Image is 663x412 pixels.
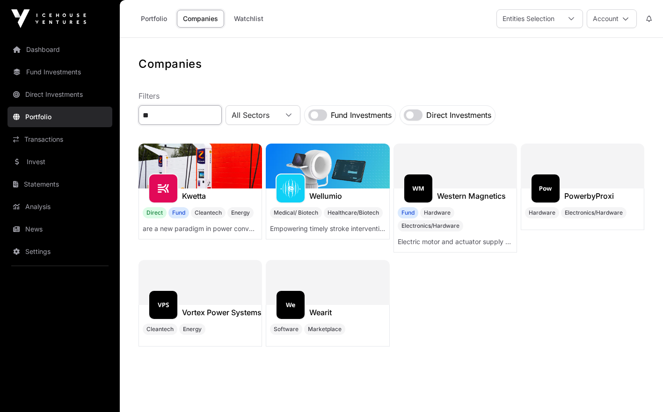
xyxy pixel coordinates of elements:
[7,84,112,105] a: Direct Investments
[408,178,429,199] img: western-magnetics427.png
[274,325,299,333] span: Software
[228,10,270,28] a: Watchlist
[7,196,112,217] a: Analysis
[195,209,222,217] span: Cleantech
[11,9,86,28] img: Icehouse Ventures Logo
[270,224,385,233] p: Empowering timely stroke intervention with rapid, point of care diagnostics.
[7,152,112,172] a: Invest
[143,224,258,233] p: are a new paradigm in power conversion.
[565,209,623,217] span: Electronics/Hardware
[146,325,174,333] span: Cleantech
[7,107,112,127] a: Portfolio
[424,209,451,217] span: Hardware
[535,178,556,199] img: powerbyproxi65.png
[168,207,189,218] span: Fund
[7,129,112,150] a: Transactions
[138,57,644,72] h1: Companies
[182,190,206,202] a: Kwetta
[564,190,614,202] a: PowerbyProxi
[398,237,513,246] p: Electric motor and actuator supply chains for drones and robotics.
[7,174,112,195] a: Statements
[7,39,112,60] a: Dashboard
[7,219,112,239] a: News
[331,109,392,121] label: Fund Investments
[426,109,491,121] label: Direct Investments
[7,241,112,262] a: Settings
[138,90,644,101] p: Filters
[266,144,389,188] img: Wellumio
[437,190,506,202] a: Western Magnetics
[280,295,301,315] img: wearit88.png
[309,307,332,318] a: Wearit
[7,62,112,82] a: Fund Investments
[308,325,342,333] span: Marketplace
[401,222,459,230] span: Electronics/Hardware
[143,207,167,218] span: Direct
[398,207,418,218] span: Fund
[309,190,342,202] a: Wellumio
[182,307,262,318] a: Vortex Power Systems
[328,209,379,217] span: Healthcare/Biotech
[226,107,277,123] span: All Sectors
[183,325,202,333] span: Energy
[153,178,174,199] img: SVGs_Kwetta.svg
[231,209,250,217] span: Energy
[274,209,318,217] span: Medical/ Biotech
[135,10,173,28] a: Portfolio
[587,9,637,28] button: Account
[497,10,560,28] div: Entities Selection
[280,178,301,199] img: Wellumio-Favicon.svg
[616,367,663,412] iframe: Chat Widget
[153,295,174,315] img: vortex-power-systems260.png
[138,144,262,188] img: Kwetta
[177,10,224,28] a: Companies
[529,209,555,217] span: Hardware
